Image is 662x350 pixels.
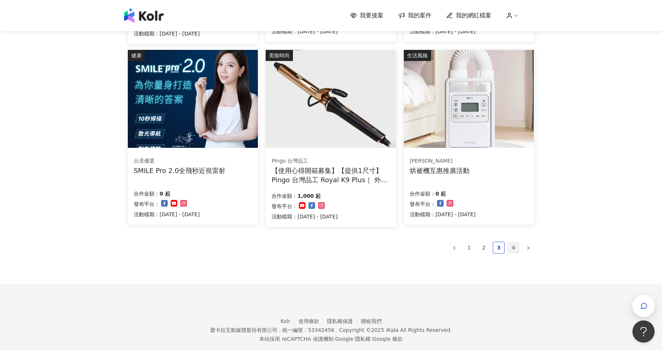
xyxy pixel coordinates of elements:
div: 台丞優選 [134,157,225,165]
img: logo [124,8,164,23]
img: Pingo 台灣品工 Royal K9 Plus｜ 外噴式負離子加長電棒-革命進化款 [266,50,396,148]
li: Next Page [522,242,534,254]
li: 1 [463,242,475,254]
p: 0 起 [436,189,446,198]
iframe: Help Scout Beacon - Open [632,320,655,343]
li: 2 [478,242,490,254]
p: 發布平台： [134,200,160,208]
p: 1,000 起 [297,191,321,200]
div: 生活風格 [404,50,431,61]
span: right [526,246,530,250]
div: 美妝時尚 [266,50,293,61]
p: 活動檔期：[DATE] - [DATE] [272,27,338,36]
p: 活動檔期：[DATE] - [DATE] [134,29,200,38]
p: 活動檔期：[DATE] - [DATE] [410,27,476,36]
div: [PERSON_NAME] [410,157,470,165]
li: 4 [508,242,519,254]
a: 聯絡我們 [361,318,382,324]
li: Previous Page [448,242,460,254]
li: 3 [493,242,505,254]
div: 愛卡拉互動媒體股份有限公司 [210,327,277,333]
a: Kolr [280,318,298,324]
div: 烘被機互惠推廣活動 [410,166,470,175]
a: 隱私權保護 [327,318,361,324]
div: 【使用心得開箱募集】【提供1尺寸】 Pingo 台灣品工 Royal K9 Plus｜ 外噴式負離子加長電棒-革命進化款 [272,166,390,184]
img: 強力烘被機 FK-H1 [404,50,534,148]
img: SMILE Pro 2.0全飛秒近視雷射 [128,50,258,148]
span: 我的案件 [408,11,431,20]
a: 4 [508,242,519,253]
p: 活動檔期：[DATE] - [DATE] [272,212,338,221]
div: 健康 [128,50,145,61]
p: 發布平台： [410,200,436,208]
div: SMILE Pro 2.0全飛秒近視雷射 [134,166,225,175]
span: | [279,327,281,333]
p: 0 起 [160,189,170,198]
p: 合作金額： [134,189,160,198]
p: 合作金額： [410,189,436,198]
a: Google 隱私權 [335,336,371,342]
a: 2 [478,242,489,253]
span: | [371,336,372,342]
div: Copyright © 2025 All Rights Reserved. [339,327,452,333]
div: Pingo 台灣品工 [272,157,390,165]
a: 1 [464,242,475,253]
span: left [452,246,457,250]
span: | [336,327,338,333]
p: 發布平台： [272,202,297,211]
a: 3 [493,242,504,253]
a: Google 條款 [372,336,403,342]
p: 活動檔期：[DATE] - [DATE] [410,210,476,219]
a: 我的案件 [398,11,431,20]
p: 活動檔期：[DATE] - [DATE] [134,210,200,219]
span: 本站採用 reCAPTCHA 保護機制 [259,334,402,343]
span: 我的網紅檔案 [456,11,491,20]
span: | [334,336,335,342]
a: 我要接案 [350,11,383,20]
button: right [522,242,534,254]
a: iKala [386,327,399,333]
p: 合作金額： [272,191,297,200]
button: left [448,242,460,254]
a: 我的網紅檔案 [446,11,491,20]
div: 統一編號：53342456 [282,327,334,333]
a: 使用條款 [298,318,327,324]
span: 我要接案 [360,11,383,20]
